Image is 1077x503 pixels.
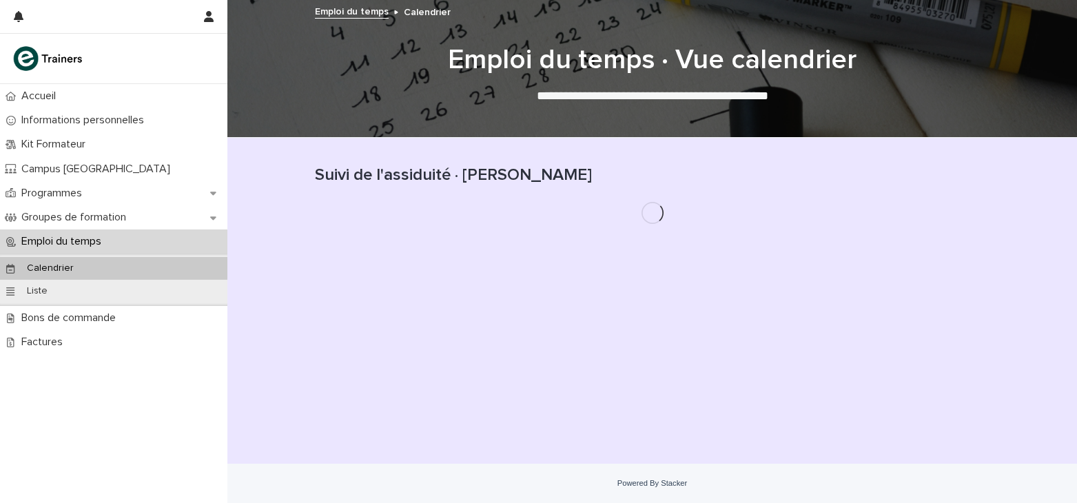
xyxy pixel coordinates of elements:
[404,3,451,19] p: Calendrier
[11,45,87,72] img: K0CqGN7SDeD6s4JG8KQk
[16,263,85,274] p: Calendrier
[16,163,181,176] p: Campus [GEOGRAPHIC_DATA]
[16,114,155,127] p: Informations personnelles
[617,479,687,487] a: Powered By Stacker
[16,138,96,151] p: Kit Formateur
[315,3,389,19] a: Emploi du temps
[315,43,990,76] h1: Emploi du temps · Vue calendrier
[16,211,137,224] p: Groupes de formation
[16,235,112,248] p: Emploi du temps
[16,285,59,297] p: Liste
[16,336,74,349] p: Factures
[16,90,67,103] p: Accueil
[315,165,990,185] h1: Suivi de l'assiduité · [PERSON_NAME]
[16,187,93,200] p: Programmes
[16,311,127,325] p: Bons de commande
